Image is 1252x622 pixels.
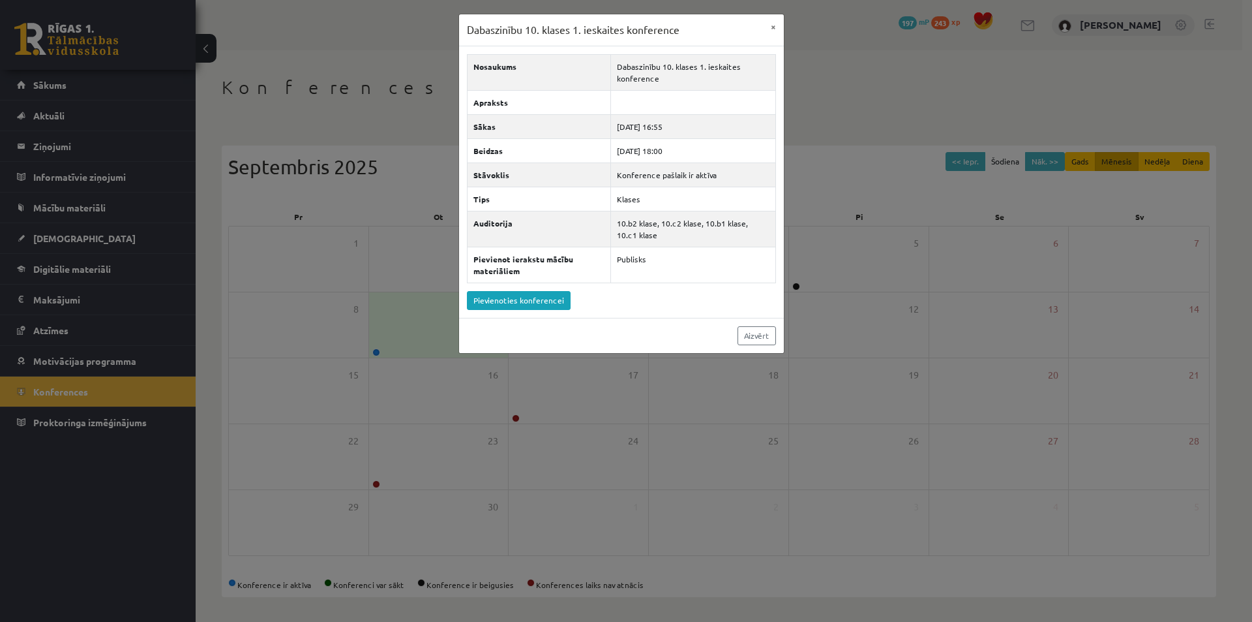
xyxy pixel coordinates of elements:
th: Pievienot ierakstu mācību materiāliem [467,247,611,283]
td: [DATE] 18:00 [611,138,776,163]
h3: Dabaszinību 10. klases 1. ieskaites konference [467,22,679,38]
a: Pievienoties konferencei [467,291,571,310]
td: [DATE] 16:55 [611,114,776,138]
th: Sākas [467,114,611,138]
th: Nosaukums [467,54,611,90]
td: Dabaszinību 10. klases 1. ieskaites konference [611,54,776,90]
a: Aizvērt [738,326,776,345]
td: Publisks [611,247,776,283]
td: 10.b2 klase, 10.c2 klase, 10.b1 klase, 10.c1 klase [611,211,776,247]
th: Auditorija [467,211,611,247]
button: × [763,14,784,39]
th: Tips [467,187,611,211]
th: Apraksts [467,90,611,114]
td: Konference pašlaik ir aktīva [611,163,776,187]
th: Beidzas [467,138,611,163]
th: Stāvoklis [467,163,611,187]
td: Klases [611,187,776,211]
